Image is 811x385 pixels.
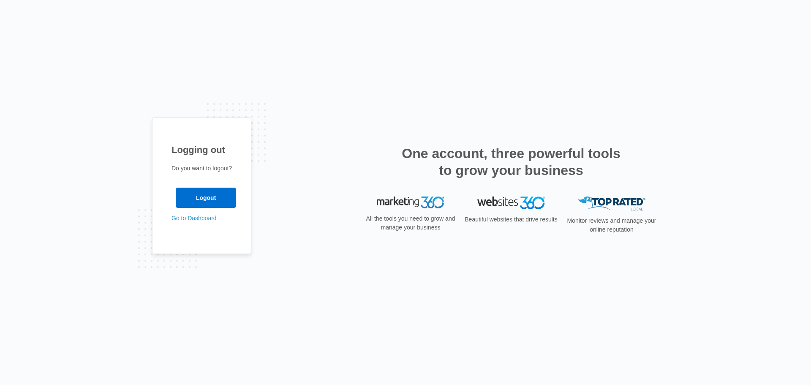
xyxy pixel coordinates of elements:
p: Monitor reviews and manage your online reputation [564,216,659,234]
p: Do you want to logout? [171,164,232,173]
h2: One account, three powerful tools to grow your business [399,145,623,179]
img: Marketing 360 [377,197,444,208]
a: Go to Dashboard [171,215,217,221]
p: All the tools you need to grow and manage your business [363,214,458,232]
img: Top Rated Local [578,197,645,210]
input: Logout [176,188,236,208]
img: Websites 360 [477,197,545,209]
h1: Logging out [171,143,232,157]
p: Beautiful websites that drive results [464,215,558,224]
